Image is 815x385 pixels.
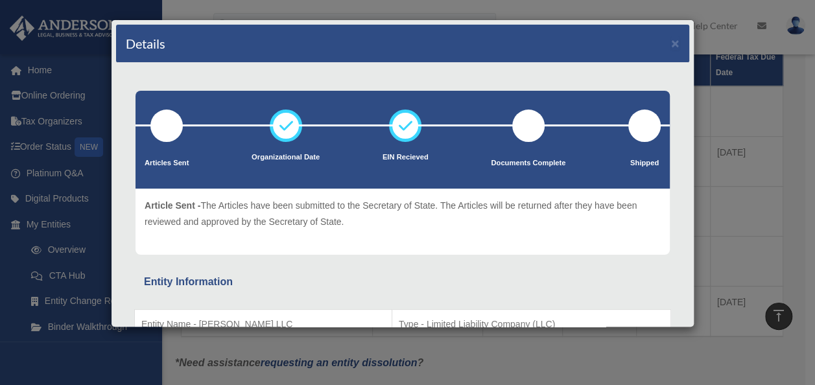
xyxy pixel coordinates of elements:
[671,36,679,50] button: ×
[126,34,165,52] h4: Details
[399,316,664,332] p: Type - Limited Liability Company (LLC)
[144,273,661,291] div: Entity Information
[145,198,661,229] p: The Articles have been submitted to the Secretary of State. The Articles will be returned after t...
[141,316,385,332] p: Entity Name - [PERSON_NAME] LLC
[252,151,320,164] p: Organizational Date
[628,157,661,170] p: Shipped
[145,157,189,170] p: Articles Sent
[491,157,565,170] p: Documents Complete
[383,151,429,164] p: EIN Recieved
[145,200,200,211] span: Article Sent -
